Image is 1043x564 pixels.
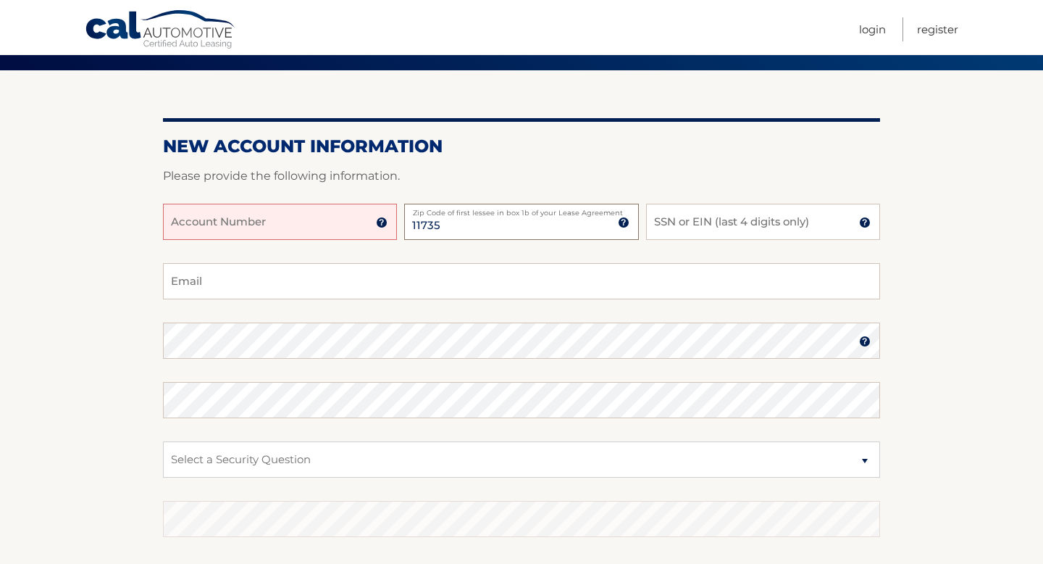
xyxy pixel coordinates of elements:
a: Login [859,17,886,41]
h2: New Account Information [163,136,880,157]
label: Zip Code of first lessee in box 1b of your Lease Agreement [404,204,638,215]
input: Email [163,263,880,299]
input: SSN or EIN (last 4 digits only) [646,204,880,240]
a: Register [917,17,958,41]
img: tooltip.svg [859,336,871,347]
p: Please provide the following information. [163,166,880,186]
img: tooltip.svg [376,217,388,228]
input: Zip Code [404,204,638,240]
input: Account Number [163,204,397,240]
img: tooltip.svg [859,217,871,228]
a: Cal Automotive [85,9,237,51]
img: tooltip.svg [618,217,629,228]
